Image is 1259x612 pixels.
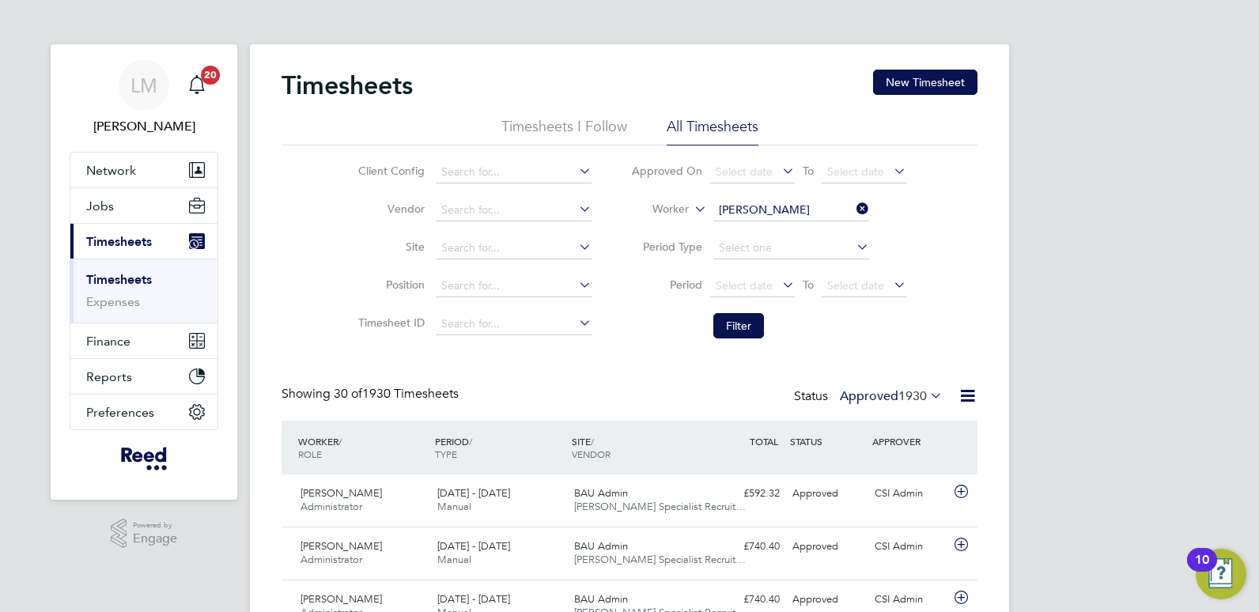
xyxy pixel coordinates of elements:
[86,198,114,213] span: Jobs
[501,117,627,145] li: Timesheets I Follow
[111,519,178,549] a: Powered byEngage
[301,592,382,606] span: [PERSON_NAME]
[86,272,152,287] a: Timesheets
[631,278,702,292] label: Period
[716,278,773,293] span: Select date
[201,66,220,85] span: 20
[437,486,510,500] span: [DATE] - [DATE]
[70,323,217,358] button: Finance
[354,278,425,292] label: Position
[798,274,819,295] span: To
[436,313,592,335] input: Search for...
[334,386,459,402] span: 1930 Timesheets
[716,164,773,179] span: Select date
[713,199,869,221] input: Search for...
[70,224,217,259] button: Timesheets
[354,164,425,178] label: Client Config
[827,278,884,293] span: Select date
[301,553,362,566] span: Administrator
[437,553,471,566] span: Manual
[574,592,628,606] span: BAU Admin
[631,164,702,178] label: Approved On
[301,486,382,500] span: [PERSON_NAME]
[794,386,946,408] div: Status
[70,446,218,471] a: Go to home page
[574,553,746,566] span: [PERSON_NAME] Specialist Recruit…
[840,388,943,404] label: Approved
[133,532,177,546] span: Engage
[334,386,362,402] span: 30 of
[798,161,819,181] span: To
[704,481,786,507] div: £592.32
[86,405,154,420] span: Preferences
[354,240,425,254] label: Site
[436,275,592,297] input: Search for...
[436,199,592,221] input: Search for...
[181,60,213,111] a: 20
[868,481,951,507] div: CSI Admin
[86,334,130,349] span: Finance
[574,539,628,553] span: BAU Admin
[70,395,217,429] button: Preferences
[70,188,217,223] button: Jobs
[591,435,594,448] span: /
[298,448,322,460] span: ROLE
[667,117,758,145] li: All Timesheets
[70,259,217,323] div: Timesheets
[436,161,592,183] input: Search for...
[130,75,157,96] span: LM
[786,427,868,455] div: STATUS
[282,70,413,101] h2: Timesheets
[437,500,471,513] span: Manual
[786,534,868,560] div: Approved
[568,427,705,468] div: SITE
[86,294,140,309] a: Expenses
[1195,560,1209,580] div: 10
[301,500,362,513] span: Administrator
[873,70,977,95] button: New Timesheet
[786,481,868,507] div: Approved
[121,446,166,471] img: freesy-logo-retina.png
[86,369,132,384] span: Reports
[301,539,382,553] span: [PERSON_NAME]
[431,427,568,468] div: PERIOD
[618,202,689,217] label: Worker
[294,427,431,468] div: WORKER
[827,164,884,179] span: Select date
[437,592,510,606] span: [DATE] - [DATE]
[898,388,927,404] span: 1930
[713,237,869,259] input: Select one
[70,359,217,394] button: Reports
[436,237,592,259] input: Search for...
[713,313,764,338] button: Filter
[437,539,510,553] span: [DATE] - [DATE]
[435,448,457,460] span: TYPE
[868,427,951,455] div: APPROVER
[338,435,342,448] span: /
[469,435,472,448] span: /
[282,386,462,402] div: Showing
[868,534,951,560] div: CSI Admin
[354,202,425,216] label: Vendor
[574,500,746,513] span: [PERSON_NAME] Specialist Recruit…
[133,519,177,532] span: Powered by
[51,44,237,500] nav: Main navigation
[354,315,425,330] label: Timesheet ID
[1196,549,1246,599] button: Open Resource Center, 10 new notifications
[572,448,611,460] span: VENDOR
[574,486,628,500] span: BAU Admin
[86,234,152,249] span: Timesheets
[750,435,778,448] span: TOTAL
[704,534,786,560] div: £740.40
[70,60,218,136] a: LM[PERSON_NAME]
[70,153,217,187] button: Network
[70,117,218,136] span: Laura Millward
[631,240,702,254] label: Period Type
[86,163,136,178] span: Network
